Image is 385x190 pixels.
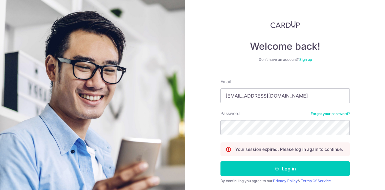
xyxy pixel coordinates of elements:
label: Email [220,79,231,85]
p: Your session expired. Please log in again to continue. [235,146,343,152]
label: Password [220,111,240,117]
div: By continuing you agree to our & [220,179,350,183]
a: Privacy Policy [273,179,298,183]
div: Don’t have an account? [220,57,350,62]
button: Log in [220,161,350,176]
a: Sign up [299,57,312,62]
a: Forgot your password? [311,111,350,116]
h4: Welcome back! [220,40,350,52]
img: CardUp Logo [270,21,300,28]
input: Enter your Email [220,88,350,103]
a: Terms Of Service [301,179,331,183]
